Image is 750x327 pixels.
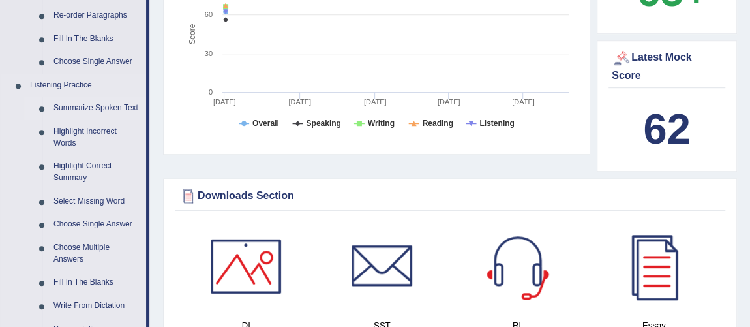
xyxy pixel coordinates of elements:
[48,4,146,27] a: Re-order Paragraphs
[306,119,340,128] tspan: Speaking
[438,98,460,106] tspan: [DATE]
[48,50,146,74] a: Choose Single Answer
[288,98,311,106] tspan: [DATE]
[423,119,453,128] tspan: Reading
[205,10,213,18] text: 60
[213,98,236,106] tspan: [DATE]
[252,119,279,128] tspan: Overall
[48,155,146,189] a: Highlight Correct Summary
[178,186,722,206] div: Downloads Section
[643,105,690,153] b: 62
[48,294,146,318] a: Write From Dictation
[205,50,213,57] text: 30
[188,23,197,44] tspan: Score
[364,98,387,106] tspan: [DATE]
[48,213,146,236] a: Choose Single Answer
[48,190,146,213] a: Select Missing Word
[48,27,146,51] a: Fill In The Blanks
[209,88,213,96] text: 0
[612,48,722,84] div: Latest Mock Score
[479,119,514,128] tspan: Listening
[48,271,146,294] a: Fill In The Blanks
[24,74,146,97] a: Listening Practice
[512,98,535,106] tspan: [DATE]
[368,119,395,128] tspan: Writing
[48,236,146,271] a: Choose Multiple Answers
[48,120,146,155] a: Highlight Incorrect Words
[48,97,146,120] a: Summarize Spoken Text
